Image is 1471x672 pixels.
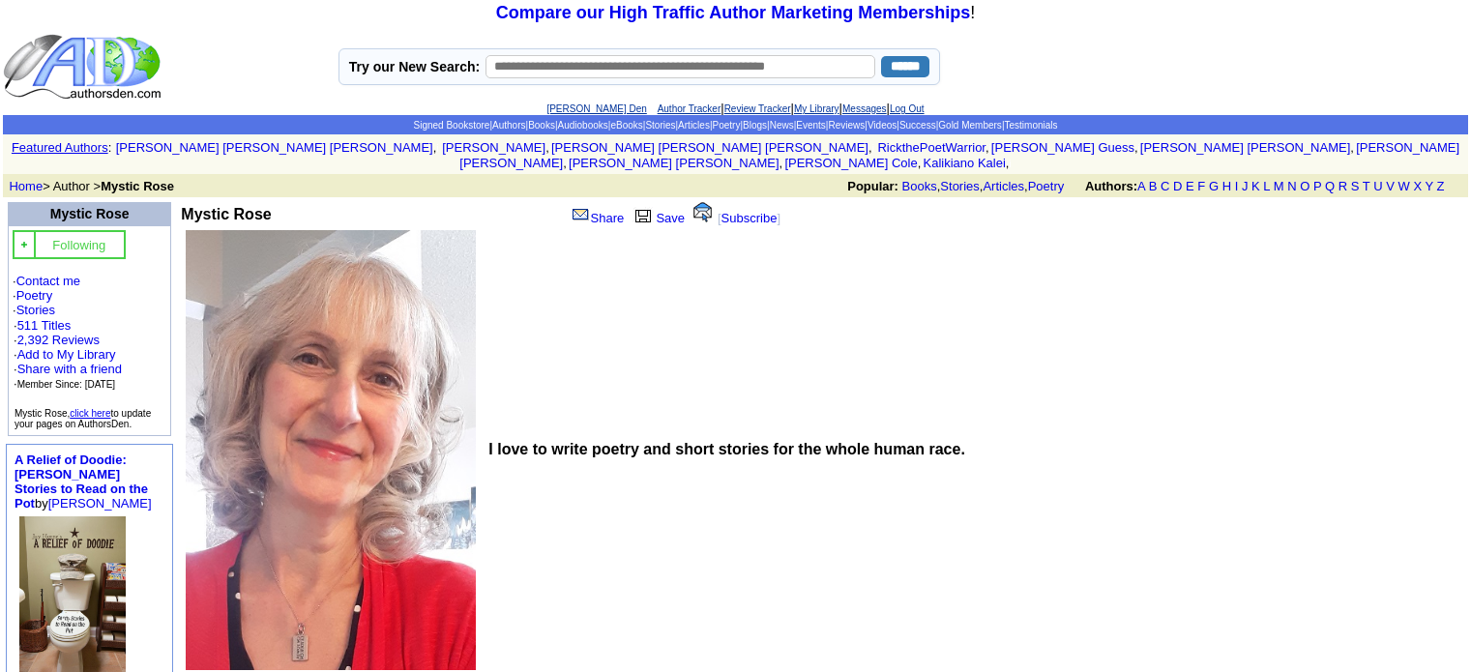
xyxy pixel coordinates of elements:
[847,179,1461,193] font: , , ,
[1028,179,1065,193] a: Poetry
[52,236,105,252] a: Following
[108,140,112,155] font: :
[1263,179,1270,193] a: L
[12,140,108,155] a: Featured Authors
[52,238,105,252] font: Following
[890,103,925,114] a: Log Out
[9,179,43,193] a: Home
[16,288,53,303] a: Poetry
[15,408,151,429] font: Mystic Rose, to update your pages on AuthorsDen.
[991,140,1134,155] a: [PERSON_NAME] Guess
[1251,179,1260,193] a: K
[1300,179,1309,193] a: O
[1325,179,1335,193] a: Q
[842,103,887,114] a: Messages
[50,206,130,221] a: Mystic Rose
[573,207,589,222] img: share_page.gif
[549,143,551,154] font: i
[721,211,778,225] a: Subscribe
[693,202,712,222] img: alert.gif
[899,120,936,131] a: Success
[770,120,794,131] a: News
[1173,179,1182,193] a: D
[1386,179,1395,193] a: V
[1222,179,1231,193] a: H
[413,120,1057,131] span: | | | | | | | | | | | | | | |
[439,140,546,155] a: [PERSON_NAME]
[1138,143,1140,154] font: i
[784,156,917,170] a: [PERSON_NAME] Cole
[488,441,965,457] b: I love to write poetry and short stories for the whole human race.
[1149,179,1158,193] a: B
[436,143,438,154] font: i
[546,101,924,115] font: | | | |
[70,408,110,419] a: click here
[1186,179,1194,193] a: E
[528,120,555,131] a: Books
[14,318,122,391] font: · ·
[921,159,923,169] font: i
[1197,179,1205,193] a: F
[1274,179,1284,193] a: M
[983,179,1024,193] a: Articles
[181,206,271,222] b: Mystic Rose
[1354,143,1356,154] font: i
[924,156,1006,170] a: Kalikiano Kalei
[1425,179,1432,193] a: Y
[658,103,721,114] a: Author Tracker
[743,120,767,131] a: Blogs
[18,239,30,250] img: gc.jpg
[459,140,1459,170] a: [PERSON_NAME] [PERSON_NAME]
[13,274,166,392] font: · · ·
[17,347,116,362] a: Add to My Library
[782,159,784,169] font: i
[1235,179,1239,193] a: I
[14,347,122,391] font: · · ·
[1437,179,1445,193] a: Z
[631,211,685,225] a: Save
[1313,179,1321,193] a: P
[633,207,654,222] img: library.gif
[116,140,1459,170] font: , , , , , , , , , ,
[1373,179,1382,193] a: U
[349,59,480,74] label: Try our New Search:
[3,33,165,101] img: logo_ad.gif
[17,362,122,376] a: Share with a friend
[645,120,675,131] a: Stories
[847,179,898,193] b: Popular:
[989,143,991,154] font: i
[713,120,741,131] a: Poetry
[9,179,174,193] font: > Author >
[1209,179,1219,193] a: G
[1398,179,1410,193] a: W
[794,103,839,114] a: My Library
[17,379,116,390] font: Member Since: [DATE]
[1085,179,1137,193] b: Authors:
[828,120,865,131] a: Reviews
[1363,179,1370,193] a: T
[571,211,625,225] a: Share
[777,211,780,225] font: ]
[868,120,897,131] a: Videos
[1137,179,1145,193] a: A
[724,103,791,114] a: Review Tracker
[101,179,174,193] b: Mystic Rose
[938,120,1002,131] a: Gold Members
[1004,120,1057,131] a: Testimonials
[15,453,148,511] a: A Relief of Doodie: [PERSON_NAME] Stories to Read on the Pot
[1339,179,1347,193] a: R
[496,3,970,22] a: Compare our High Traffic Author Marketing Memberships
[1242,179,1249,193] a: J
[567,159,569,169] font: i
[48,496,152,511] a: [PERSON_NAME]
[551,140,868,155] a: [PERSON_NAME] [PERSON_NAME] [PERSON_NAME]
[186,230,476,670] img: See larger image
[17,318,72,333] a: 511 Titles
[940,179,979,193] a: Stories
[15,453,152,511] font: by
[496,3,975,22] font: !
[874,140,986,155] a: RickthePoetWarrior
[1161,179,1169,193] a: C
